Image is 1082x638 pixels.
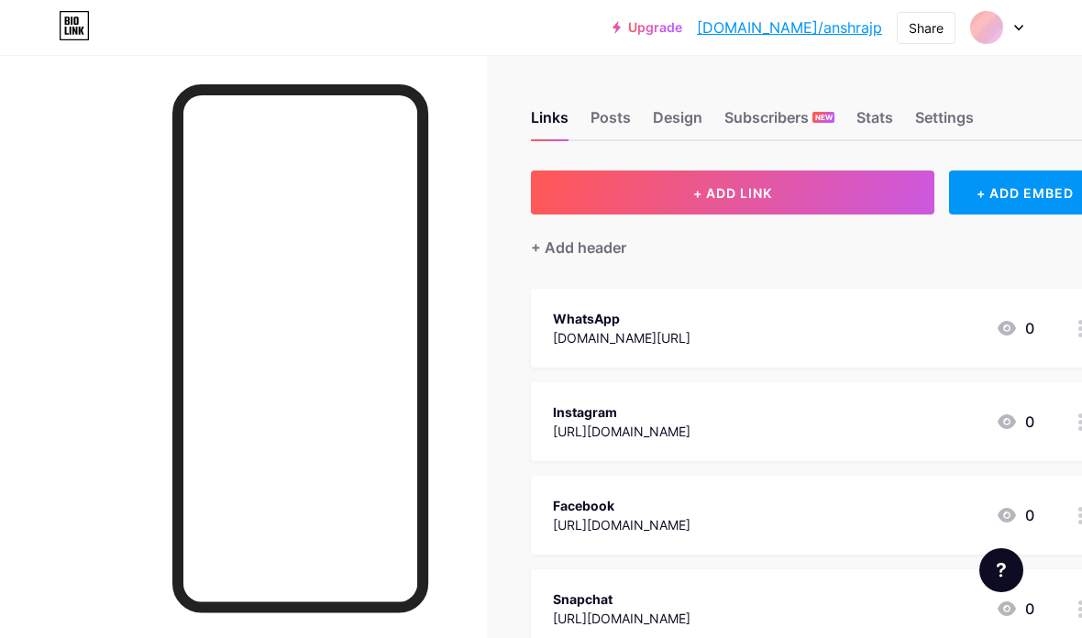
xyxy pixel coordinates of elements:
div: Snapchat [553,589,690,609]
div: [URL][DOMAIN_NAME] [553,515,690,534]
a: [DOMAIN_NAME]/anshrajp [697,16,882,38]
div: 0 [996,598,1034,620]
div: [URL][DOMAIN_NAME] [553,422,690,441]
div: WhatsApp [553,309,690,328]
div: + Add header [531,236,626,258]
div: 0 [996,317,1034,339]
div: 0 [996,504,1034,526]
div: Links [531,106,569,139]
div: Design [653,106,702,139]
button: + ADD LINK [531,170,934,214]
div: [DOMAIN_NAME][URL] [553,328,690,347]
div: Facebook [553,496,690,515]
span: NEW [815,112,833,123]
div: Posts [591,106,631,139]
div: Instagram [553,402,690,422]
div: Subscribers [724,106,834,139]
div: 0 [996,411,1034,433]
div: Settings [915,106,974,139]
div: Share [909,18,944,38]
a: Upgrade [613,20,682,35]
div: Stats [856,106,893,139]
span: + ADD LINK [693,185,772,201]
div: [URL][DOMAIN_NAME] [553,609,690,628]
